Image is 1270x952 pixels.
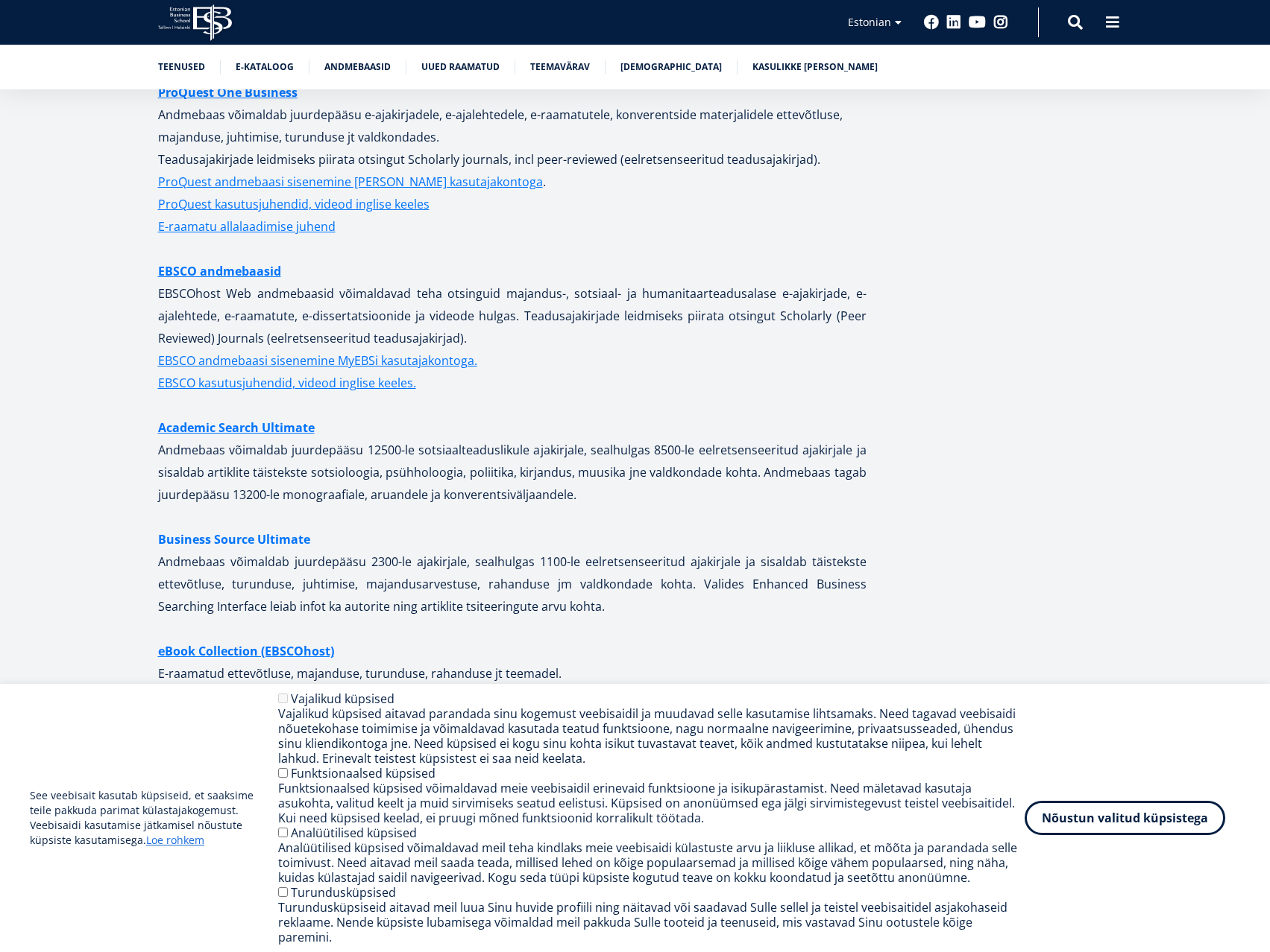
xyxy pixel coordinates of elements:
a: Facebook [924,15,939,30]
div: Analüütilised küpsised võimaldavad meil teha kindlaks meie veebisaidi külastuste arvu ja liikluse... [278,840,1025,885]
a: Loe rohkem [146,833,204,848]
a: Andmebaasid [324,60,391,74]
a: Business Source Ultimate [158,528,310,550]
a: EBSCO kasutusjuhendid, videod inglise keeles. [158,372,416,394]
label: Turundusküpsised [291,884,396,901]
button: Nõustun valitud küpsistega [1025,801,1225,835]
label: Funktsionaalsed küpsised [291,765,436,781]
p: EBSCOhost Web andmebaasid võimaldavad teha otsinguid majandus-, sotsiaal- ja humanitaarteadusalas... [158,260,867,394]
div: Funktsionaalsed küpsised võimaldavad meie veebisaidil erinevaid funktsioone ja isikupärastamist. ... [278,781,1025,825]
label: Vajalikud küpsised [291,691,394,707]
a: E-kataloog [236,60,294,74]
a: ProQuest andmebaasi sisenemine [PERSON_NAME] kasutajakontoga [158,171,543,193]
a: Youtube [969,15,986,30]
strong: ProQuest One Business [158,84,298,101]
a: eBook Collection (EBSCOhost) [158,640,334,662]
div: Vajalikud küpsised aitavad parandada sinu kogemust veebisaidil ja muudavad selle kasutamise lihts... [278,706,1025,766]
a: Kasulikke [PERSON_NAME] [752,60,878,74]
p: E-raamatud ettevõtluse, majanduse, turunduse, rahanduse jt teemadel. [158,640,867,685]
p: Andmebaas võimaldab juurdepääsu 12500-le sotsiaalteaduslikule ajakirjale, sealhulgas 8500-le eelr... [158,416,867,506]
p: . [158,171,867,193]
a: EBSCO andmebaasi sisenemine MyEBSi kasutajakontoga. [158,349,477,372]
a: E-raamatu allalaadimise juhend [158,215,336,238]
label: Analüütilised küpsised [291,825,417,841]
p: Andmebaas võimaldab juurdepääsu e-ajakirjadele, e-ajalehtedele, e-raamatutele, konverentside mate... [158,81,867,171]
p: See veebisait kasutab küpsiseid, et saaksime teile pakkuda parimat külastajakogemust. Veebisaidi ... [30,788,278,848]
a: Instagram [993,15,1008,30]
a: EBSCO andmebaasid [158,260,281,282]
div: Turundusküpsiseid aitavad meil luua Sinu huvide profiili ning näitavad või saadavad Sulle sellel ... [278,900,1025,945]
strong: eBook Collection (EBSCOhost) [158,643,334,659]
a: Academic Search Ultimate [158,416,315,439]
a: ProQuest One Business [158,81,298,104]
a: Teenused [158,60,205,74]
a: ProQuest kasutusjuhendid, videod inglise keeles [158,193,430,215]
a: Teemavärav [530,60,590,74]
a: Linkedin [946,15,961,30]
a: [DEMOGRAPHIC_DATA] [620,60,722,74]
a: Uued raamatud [421,60,500,74]
p: Andmebaas võimaldab juurdepääsu 2300-le ajakirjale, sealhulgas 1100-le eelretsenseeritud ajakirja... [158,528,867,618]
